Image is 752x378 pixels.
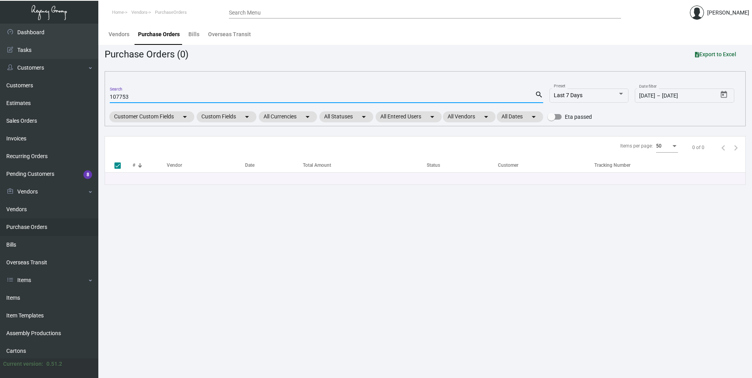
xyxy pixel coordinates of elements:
div: Current version: [3,360,43,368]
div: Status [427,162,498,169]
span: Last 7 Days [554,92,582,98]
div: Customer [498,162,594,169]
mat-chip: All Vendors [443,111,496,122]
button: Next page [730,141,742,154]
mat-chip: All Dates [497,111,543,122]
div: Vendors [109,30,129,39]
div: Customer [498,162,518,169]
div: Tracking Number [594,162,745,169]
div: Date [245,162,303,169]
div: Items per page: [620,142,653,149]
div: 0.51.2 [46,360,62,368]
div: Bills [188,30,199,39]
input: End date [662,93,700,99]
div: Date [245,162,254,169]
span: Vendors [131,10,147,15]
div: # [133,162,167,169]
div: Vendor [167,162,245,169]
div: # [133,162,135,169]
mat-icon: arrow_drop_down [359,112,369,122]
button: Previous page [717,141,730,154]
div: Overseas Transit [208,30,251,39]
span: PurchaseOrders [155,10,187,15]
div: Tracking Number [594,162,630,169]
mat-icon: search [535,90,543,100]
mat-icon: arrow_drop_down [180,112,190,122]
mat-icon: arrow_drop_down [529,112,538,122]
mat-icon: arrow_drop_down [481,112,491,122]
span: 50 [656,143,662,149]
mat-chip: All Currencies [259,111,317,122]
mat-icon: arrow_drop_down [303,112,312,122]
mat-select: Items per page: [656,144,678,149]
mat-chip: All Entered Users [376,111,442,122]
div: Purchase Orders (0) [105,47,188,61]
mat-icon: arrow_drop_down [428,112,437,122]
span: Export to Excel [695,51,736,57]
div: Total Amount [303,162,331,169]
button: Open calendar [718,89,730,101]
span: Home [112,10,124,15]
div: Purchase Orders [138,30,180,39]
mat-chip: Custom Fields [197,111,256,122]
mat-chip: All Statuses [319,111,373,122]
img: admin@bootstrapmaster.com [690,6,704,20]
input: Start date [639,93,655,99]
div: Vendor [167,162,182,169]
mat-chip: Customer Custom Fields [109,111,194,122]
button: Export to Excel [689,47,743,61]
div: [PERSON_NAME] [707,9,749,17]
mat-icon: arrow_drop_down [242,112,252,122]
span: Eta passed [565,112,592,122]
div: 0 of 0 [692,144,704,151]
div: Total Amount [303,162,426,169]
span: – [657,93,660,99]
div: Status [427,162,440,169]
